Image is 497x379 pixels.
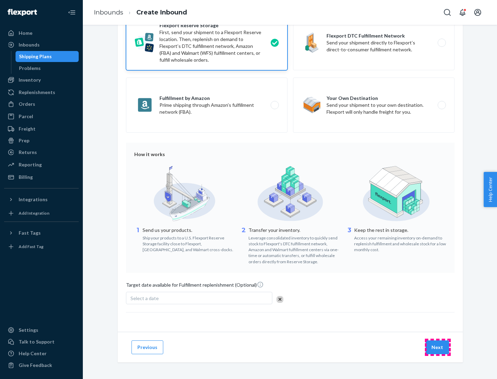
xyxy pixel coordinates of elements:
p: Keep the rest in storage. [354,227,446,234]
a: Reporting [4,159,79,170]
div: Parcel [19,113,33,120]
div: Reporting [19,161,42,168]
div: Shipping Plans [19,53,52,60]
div: Integrations [19,196,48,203]
div: Add Integration [19,210,49,216]
div: 1 [134,226,141,253]
div: Problems [19,65,41,72]
a: Returns [4,147,79,158]
a: Billing [4,172,79,183]
button: Open Search Box [440,6,454,19]
a: Prep [4,135,79,146]
a: Inbounds [94,9,123,16]
div: Fast Tags [19,229,41,236]
button: Give Feedback [4,360,79,371]
ol: breadcrumbs [88,2,193,23]
div: Help Center [19,350,47,357]
a: Add Integration [4,208,79,219]
div: How it works [134,151,446,158]
div: 2 [240,226,247,265]
div: Ship your products to a U.S. Flexport Reserve Storage facility close to Flexport, [GEOGRAPHIC_DAT... [143,234,235,253]
a: Freight [4,123,79,134]
button: Open notifications [456,6,469,19]
button: Close Navigation [65,6,79,19]
div: Access your remaining inventory on-demand to replenish fulfillment and wholesale stock for a low ... [354,234,446,253]
a: Help Center [4,348,79,359]
div: Returns [19,149,37,156]
a: Inbounds [4,39,79,50]
span: Target date available for Fulfillment replenishment (Optional) [126,281,264,291]
span: Select a date [130,295,159,301]
div: Freight [19,125,36,132]
a: Parcel [4,111,79,122]
a: Add Fast Tag [4,241,79,252]
img: Flexport logo [8,9,37,16]
p: Send us your products. [143,227,235,234]
a: Orders [4,99,79,110]
a: Problems [16,63,79,74]
div: Billing [19,174,33,181]
div: Inventory [19,76,41,83]
a: Inventory [4,74,79,85]
div: 3 [346,226,353,253]
a: Talk to Support [4,336,79,347]
button: Previous [131,340,163,354]
a: Replenishments [4,87,79,98]
div: Settings [19,327,38,334]
div: Home [19,30,32,37]
button: Next [426,340,449,354]
button: Open account menu [471,6,485,19]
button: Integrations [4,194,79,205]
div: Talk to Support [19,338,55,345]
button: Fast Tags [4,227,79,238]
div: Inbounds [19,41,40,48]
div: Leverage consolidated inventory to quickly send stock to Flexport's DTC fulfillment network, Amaz... [248,234,341,265]
p: Transfer your inventory. [248,227,341,234]
div: Give Feedback [19,362,52,369]
div: Prep [19,137,29,144]
a: Create Inbound [136,9,187,16]
div: Add Fast Tag [19,244,43,249]
button: Help Center [484,172,497,207]
div: Replenishments [19,89,55,96]
div: Orders [19,101,35,107]
a: Shipping Plans [16,51,79,62]
a: Home [4,28,79,39]
a: Settings [4,325,79,336]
